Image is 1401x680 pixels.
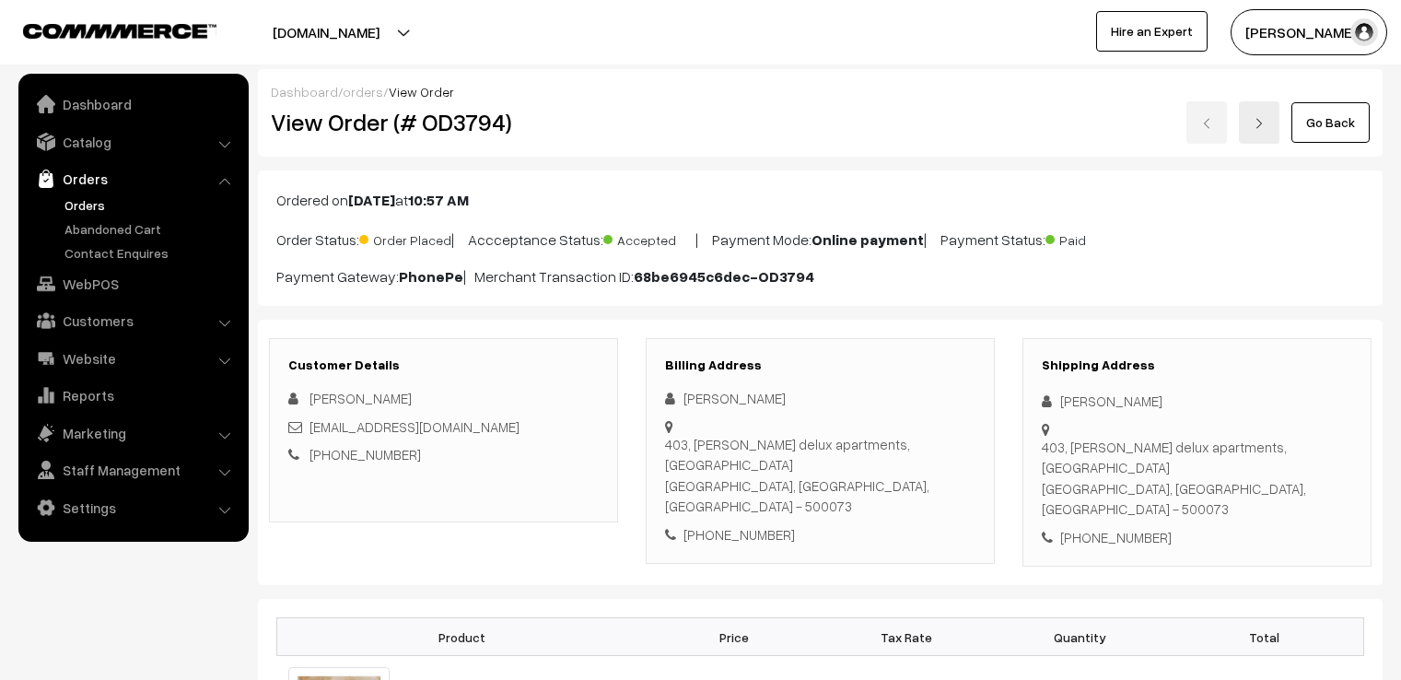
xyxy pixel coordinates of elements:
[820,618,993,656] th: Tax Rate
[276,265,1364,287] p: Payment Gateway: | Merchant Transaction ID:
[276,226,1364,251] p: Order Status: | Accceptance Status: | Payment Mode: | Payment Status:
[309,418,520,435] a: [EMAIL_ADDRESS][DOMAIN_NAME]
[348,191,395,209] b: [DATE]
[389,84,454,100] span: View Order
[60,219,242,239] a: Abandoned Cart
[208,9,444,55] button: [DOMAIN_NAME]
[309,446,421,463] a: [PHONE_NUMBER]
[603,226,695,250] span: Accepted
[1042,527,1352,548] div: [PHONE_NUMBER]
[23,88,242,121] a: Dashboard
[1231,9,1387,55] button: [PERSON_NAME]
[271,84,338,100] a: Dashboard
[343,84,383,100] a: orders
[271,82,1370,101] div: / /
[1166,618,1364,656] th: Total
[1096,11,1208,52] a: Hire an Expert
[634,267,814,286] b: 68be6945c6dec-OD3794
[23,162,242,195] a: Orders
[359,226,451,250] span: Order Placed
[23,267,242,300] a: WebPOS
[23,379,242,412] a: Reports
[271,108,619,136] h2: View Order (# OD3794)
[23,18,184,41] a: COMMMERCE
[276,189,1364,211] p: Ordered on at
[665,388,975,409] div: [PERSON_NAME]
[23,416,242,450] a: Marketing
[1254,118,1265,129] img: right-arrow.png
[1350,18,1378,46] img: user
[23,453,242,487] a: Staff Management
[60,195,242,215] a: Orders
[399,267,463,286] b: PhonePe
[648,618,821,656] th: Price
[408,191,469,209] b: 10:57 AM
[811,230,924,249] b: Online payment
[1042,358,1352,373] h3: Shipping Address
[665,358,975,373] h3: Billing Address
[23,24,216,38] img: COMMMERCE
[23,491,242,524] a: Settings
[1042,437,1352,520] div: 403, [PERSON_NAME] delux apartments, [GEOGRAPHIC_DATA] [GEOGRAPHIC_DATA], [GEOGRAPHIC_DATA], [GEO...
[665,524,975,545] div: [PHONE_NUMBER]
[1291,102,1370,143] a: Go Back
[23,304,242,337] a: Customers
[23,125,242,158] a: Catalog
[288,358,599,373] h3: Customer Details
[1045,226,1138,250] span: Paid
[1042,391,1352,412] div: [PERSON_NAME]
[23,342,242,375] a: Website
[993,618,1166,656] th: Quantity
[277,618,648,656] th: Product
[665,434,975,517] div: 403, [PERSON_NAME] delux apartments, [GEOGRAPHIC_DATA] [GEOGRAPHIC_DATA], [GEOGRAPHIC_DATA], [GEO...
[60,243,242,263] a: Contact Enquires
[309,390,412,406] span: [PERSON_NAME]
